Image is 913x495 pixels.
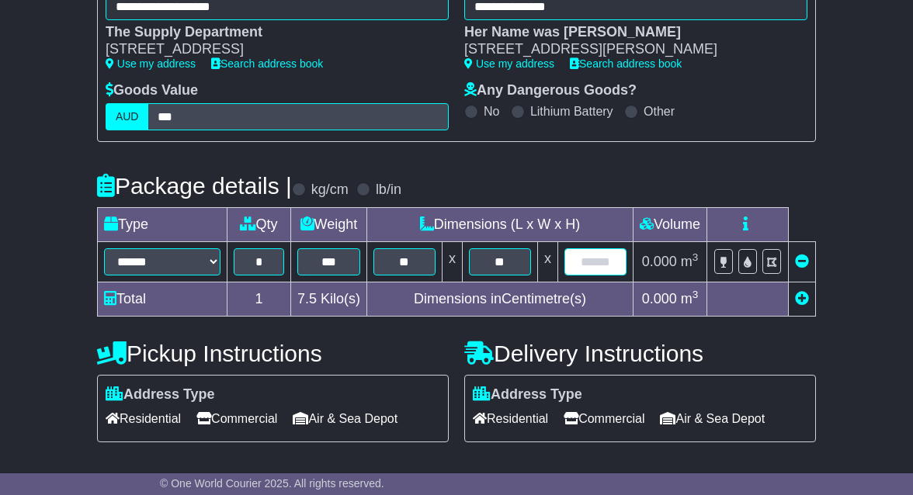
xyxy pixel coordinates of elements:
[106,82,198,99] label: Goods Value
[570,57,682,70] a: Search address book
[795,254,809,269] a: Remove this item
[106,407,181,431] span: Residential
[464,82,637,99] label: Any Dangerous Goods?
[484,104,499,119] label: No
[160,477,384,490] span: © One World Courier 2025. All rights reserved.
[633,207,706,241] td: Volume
[693,289,699,300] sup: 3
[293,407,397,431] span: Air & Sea Depot
[290,207,366,241] td: Weight
[211,57,323,70] a: Search address book
[681,254,699,269] span: m
[795,291,809,306] a: Add new item
[227,207,290,241] td: Qty
[366,207,633,241] td: Dimensions (L x W x H)
[311,182,349,199] label: kg/cm
[106,57,196,70] a: Use my address
[196,407,277,431] span: Commercial
[106,41,433,58] div: [STREET_ADDRESS]
[642,254,677,269] span: 0.000
[464,57,554,70] a: Use my address
[376,182,401,199] label: lb/in
[464,24,792,41] div: Her Name was [PERSON_NAME]
[106,103,149,130] label: AUD
[660,407,765,431] span: Air & Sea Depot
[473,407,548,431] span: Residential
[97,341,449,366] h4: Pickup Instructions
[642,291,677,306] span: 0.000
[227,282,290,316] td: 1
[97,282,227,316] td: Total
[644,104,675,119] label: Other
[681,291,699,306] span: m
[106,24,433,41] div: The Supply Department
[537,241,557,282] td: x
[564,407,644,431] span: Commercial
[473,386,582,403] label: Address Type
[442,241,462,282] td: x
[530,104,613,119] label: Lithium Battery
[464,41,792,58] div: [STREET_ADDRESS][PERSON_NAME]
[97,173,292,199] h4: Package details |
[297,291,317,306] span: 7.5
[106,386,215,403] label: Address Type
[693,251,699,263] sup: 3
[464,341,816,366] h4: Delivery Instructions
[366,282,633,316] td: Dimensions in Centimetre(s)
[97,207,227,241] td: Type
[290,282,366,316] td: Kilo(s)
